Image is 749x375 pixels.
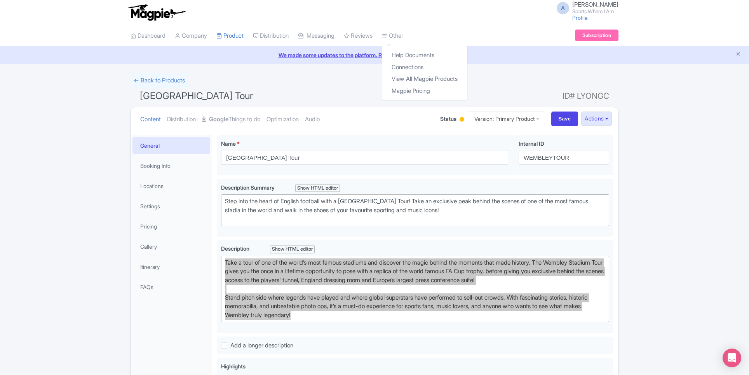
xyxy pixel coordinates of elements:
[551,112,578,126] input: Save
[221,245,251,252] span: Description
[723,349,741,367] div: Open Intercom Messenger
[382,73,467,85] a: View All Magpie Products
[132,157,210,174] a: Booking Info
[572,14,588,21] a: Profile
[221,363,246,370] span: Highlights
[132,258,210,276] a: Itinerary
[132,197,210,215] a: Settings
[344,25,373,47] a: Reviews
[132,218,210,235] a: Pricing
[216,25,244,47] a: Product
[382,85,467,97] a: Magpie Pricing
[209,115,228,124] strong: Google
[382,49,467,61] a: Help Documents
[440,115,456,123] span: Status
[132,177,210,195] a: Locations
[735,50,741,59] button: Close announcement
[267,107,299,132] a: Optimization
[572,9,618,14] small: Sports Where I Am
[132,238,210,255] a: Gallery
[127,4,187,21] img: logo-ab69f6fb50320c5b225c76a69d11143b.png
[557,2,569,14] span: A
[230,342,293,349] span: Add a longer description
[221,184,276,191] span: Description Summary
[305,107,320,132] a: Audio
[140,107,161,132] a: Content
[5,51,744,59] a: We made some updates to the platform. Read more about the new layout
[572,1,618,8] span: [PERSON_NAME]
[469,111,545,126] a: Version: Primary Product
[581,112,612,126] button: Actions
[298,25,334,47] a: Messaging
[458,114,466,126] div: Building
[295,184,340,192] div: Show HTML editor
[132,137,210,154] a: General
[225,258,605,320] div: Take a tour of one of the world’s most famous stadiums and discover the magic behind the moments ...
[253,25,289,47] a: Distribution
[382,61,467,73] a: Connections
[519,140,544,147] span: Internal ID
[132,278,210,296] a: FAQs
[552,2,618,14] a: A [PERSON_NAME] Sports Where I Am
[175,25,207,47] a: Company
[221,140,236,147] span: Name
[167,107,196,132] a: Distribution
[140,90,253,101] span: [GEOGRAPHIC_DATA] Tour
[225,197,605,223] div: Step into the heart of English football with a [GEOGRAPHIC_DATA] Tour! Take an exclusive peak beh...
[131,73,188,88] a: ← Back to Products
[563,88,609,104] span: ID# LYONGC
[382,25,403,47] a: Other
[131,25,165,47] a: Dashboard
[575,30,618,41] a: Subscription
[270,245,315,253] div: Show HTML editor
[202,107,260,132] a: GoogleThings to do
